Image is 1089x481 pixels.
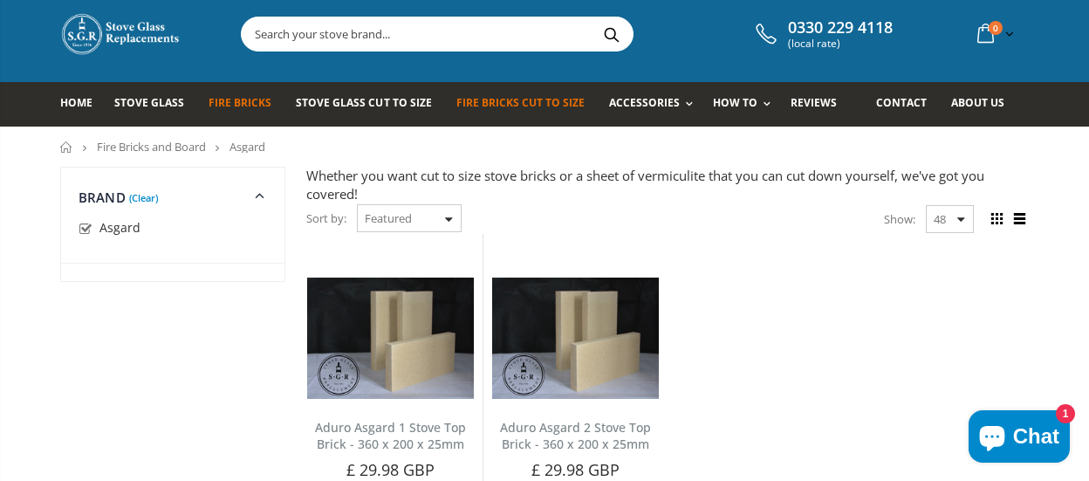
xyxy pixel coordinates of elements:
[456,82,598,127] a: Fire Bricks Cut To Size
[876,95,927,110] span: Contact
[114,82,197,127] a: Stove Glass
[60,95,92,110] span: Home
[531,459,620,480] span: £ 29.98 GBP
[307,278,474,398] img: Aduro Asgard 1 Stove Top Brick - 360 x 200 x 25mm
[788,18,893,38] span: 0330 229 4118
[79,189,126,206] span: Brand
[306,203,346,234] span: Sort by:
[788,38,893,50] span: (local rate)
[592,17,631,51] button: Search
[951,82,1017,127] a: About us
[951,95,1004,110] span: About us
[99,219,140,236] span: Asgard
[876,82,940,127] a: Contact
[315,419,466,452] a: Aduro Asgard 1 Stove Top Brick - 360 x 200 x 25mm
[296,82,444,127] a: Stove Glass Cut To Size
[713,82,779,127] a: How To
[60,141,73,153] a: Home
[306,167,1029,203] div: Whether you want cut to size stove bricks or a sheet of vermiculite that you can cut down yoursel...
[1010,210,1029,229] span: List view
[713,95,757,110] span: How To
[963,410,1075,467] inbox-online-store-chat: Shopify online store chat
[346,459,435,480] span: £ 29.98 GBP
[987,210,1006,229] span: Grid view
[209,95,271,110] span: Fire Bricks
[60,82,106,127] a: Home
[609,82,702,127] a: Accessories
[97,139,206,155] a: Fire Bricks and Board
[791,95,837,110] span: Reviews
[456,95,585,110] span: Fire Bricks Cut To Size
[229,139,265,155] span: Asgard
[114,95,184,110] span: Stove Glass
[791,82,850,127] a: Reviews
[989,21,1003,35] span: 0
[609,95,680,110] span: Accessories
[60,12,182,56] img: Stove Glass Replacement
[970,17,1017,51] a: 0
[492,278,659,398] img: Aduro Asgard 2 Stove Top Brick - 360 x 200 x 25mm
[242,17,828,51] input: Search your stove brand...
[209,82,284,127] a: Fire Bricks
[500,419,651,452] a: Aduro Asgard 2 Stove Top Brick - 360 x 200 x 25mm
[296,95,431,110] span: Stove Glass Cut To Size
[884,205,915,233] span: Show:
[129,196,158,200] a: (Clear)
